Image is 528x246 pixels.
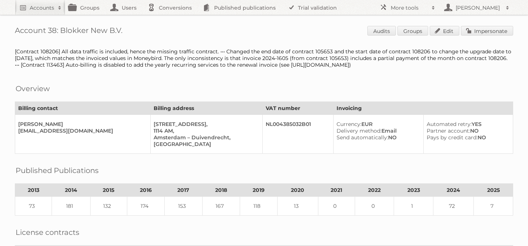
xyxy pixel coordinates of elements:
[154,127,256,134] div: 1114 AM,
[394,184,433,197] th: 2023
[394,197,433,216] td: 1
[154,141,256,147] div: [GEOGRAPHIC_DATA]
[263,102,334,115] th: VAT number
[367,26,396,36] a: Audits
[474,197,513,216] td: 7
[427,134,478,141] span: Pays by credit card:
[15,197,52,216] td: 73
[474,184,513,197] th: 2025
[427,134,507,141] div: NO
[337,121,361,127] span: Currency:
[240,184,277,197] th: 2019
[15,48,513,68] div: [Contract 108206] All data traffic is included, hence the missing traffic contract. ••• Changed t...
[397,26,428,36] a: Groups
[318,197,355,216] td: 0
[318,184,355,197] th: 2021
[127,184,164,197] th: 2016
[154,134,256,141] div: Amsterdam – Duivendrecht,
[52,184,90,197] th: 2014
[90,184,127,197] th: 2015
[15,102,151,115] th: Billing contact
[263,115,334,154] td: NL004385032B01
[165,197,202,216] td: 153
[15,26,513,37] h1: Account 38: Blokker New B.V.
[337,121,417,127] div: EUR
[427,121,507,127] div: YES
[337,127,417,134] div: Email
[427,127,470,134] span: Partner account:
[337,127,381,134] span: Delivery method:
[151,102,263,115] th: Billing address
[461,26,513,36] a: Impersonate
[278,197,318,216] td: 13
[240,197,277,216] td: 118
[427,127,507,134] div: NO
[433,184,474,197] th: 2024
[355,184,394,197] th: 2022
[16,83,50,94] h2: Overview
[15,184,52,197] th: 2013
[52,197,90,216] td: 181
[355,197,394,216] td: 0
[90,197,127,216] td: 132
[337,134,417,141] div: NO
[18,121,144,127] div: [PERSON_NAME]
[165,184,202,197] th: 2017
[18,127,144,134] div: [EMAIL_ADDRESS][DOMAIN_NAME]
[278,184,318,197] th: 2020
[202,184,240,197] th: 2018
[433,197,474,216] td: 72
[430,26,459,36] a: Edit
[391,4,428,11] h2: More tools
[202,197,240,216] td: 167
[454,4,502,11] h2: [PERSON_NAME]
[16,227,79,238] h2: License contracts
[427,121,472,127] span: Automated retry:
[16,165,99,176] h2: Published Publications
[127,197,164,216] td: 174
[30,4,54,11] h2: Accounts
[154,121,256,127] div: [STREET_ADDRESS],
[337,134,388,141] span: Send automatically:
[334,102,513,115] th: Invoicing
